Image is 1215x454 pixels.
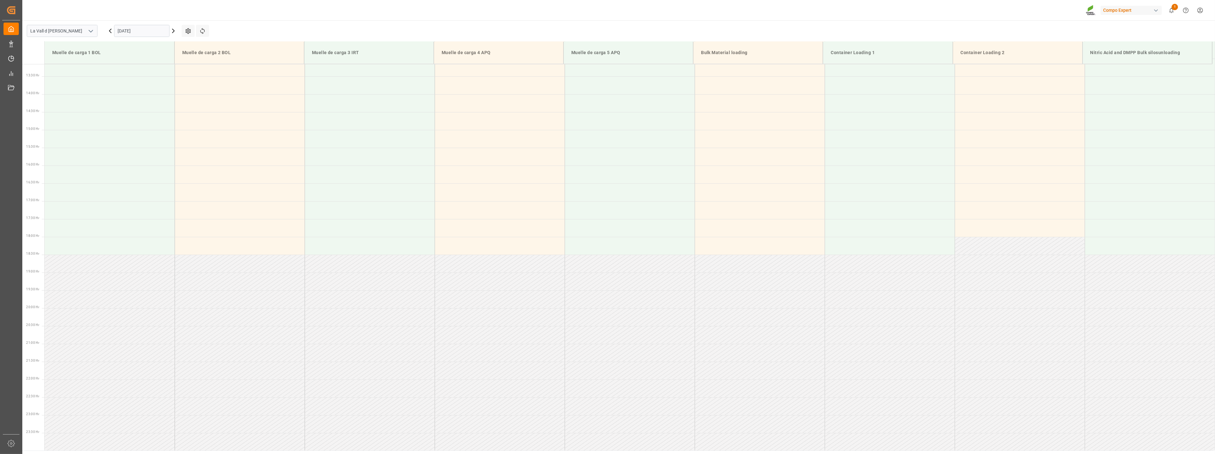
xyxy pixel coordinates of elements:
[26,305,39,309] span: 20:00 Hr
[26,359,39,362] span: 21:30 Hr
[26,109,39,113] span: 14:30 Hr
[114,25,170,37] input: DD.MM.YYYY
[26,412,39,416] span: 23:00 Hr
[26,145,39,148] span: 15:30 Hr
[1101,4,1164,16] button: Compo Expert
[86,26,95,36] button: open menu
[26,377,39,380] span: 22:00 Hr
[569,47,688,59] div: Muelle de carga 5 APQ
[26,127,39,131] span: 15:00 Hr
[26,216,39,220] span: 17:30 Hr
[1088,47,1207,59] div: Nitric Acid and DMPP Bulk silosunloading
[26,198,39,202] span: 17:00 Hr
[26,163,39,166] span: 16:00 Hr
[26,323,39,327] span: 20:30 Hr
[26,430,39,434] span: 23:30 Hr
[439,47,558,59] div: Muelle de carga 4 APQ
[1164,3,1179,18] button: show 1 new notifications
[50,47,169,59] div: Muelle de carga 1 BOL
[26,394,39,398] span: 22:30 Hr
[26,234,39,238] span: 18:00 Hr
[1101,6,1162,15] div: Compo Expert
[26,287,39,291] span: 19:30 Hr
[27,25,98,37] input: Type to search/select
[1179,3,1193,18] button: Help Center
[958,47,1077,59] div: Container Loading 2
[698,47,818,59] div: Bulk Material loading
[309,47,429,59] div: Muelle de carga 3 IRT
[828,47,947,59] div: Container Loading 1
[26,181,39,184] span: 16:30 Hr
[26,270,39,273] span: 19:00 Hr
[180,47,299,59] div: Muelle de carga 2 BOL
[26,91,39,95] span: 14:00 Hr
[1086,5,1096,16] img: Screenshot%202023-09-29%20at%2010.02.21.png_1712312052.png
[1172,4,1178,10] span: 1
[26,341,39,344] span: 21:00 Hr
[26,74,39,77] span: 13:30 Hr
[26,252,39,255] span: 18:30 Hr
